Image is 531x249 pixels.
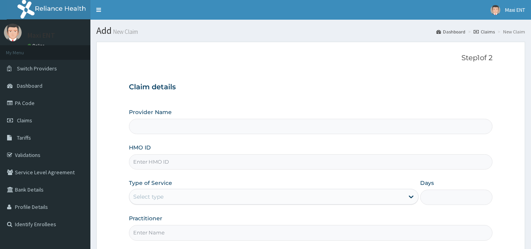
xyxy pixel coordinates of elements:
[129,214,162,222] label: Practitioner
[133,193,164,201] div: Select type
[129,154,493,170] input: Enter HMO ID
[129,83,493,92] h3: Claim details
[129,108,172,116] label: Provider Name
[28,43,46,48] a: Online
[129,179,172,187] label: Type of Service
[474,28,495,35] a: Claims
[129,54,493,63] p: Step 1 of 2
[129,225,493,240] input: Enter Name
[17,134,31,141] span: Tariffs
[112,29,138,35] small: New Claim
[496,28,525,35] li: New Claim
[4,24,22,41] img: User Image
[129,144,151,151] label: HMO ID
[96,26,525,36] h1: Add
[436,28,465,35] a: Dashboard
[17,82,42,89] span: Dashboard
[505,6,525,13] span: Maxi ENT
[17,65,57,72] span: Switch Providers
[17,117,32,124] span: Claims
[420,179,434,187] label: Days
[28,32,55,39] p: Maxi ENT
[491,5,500,15] img: User Image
